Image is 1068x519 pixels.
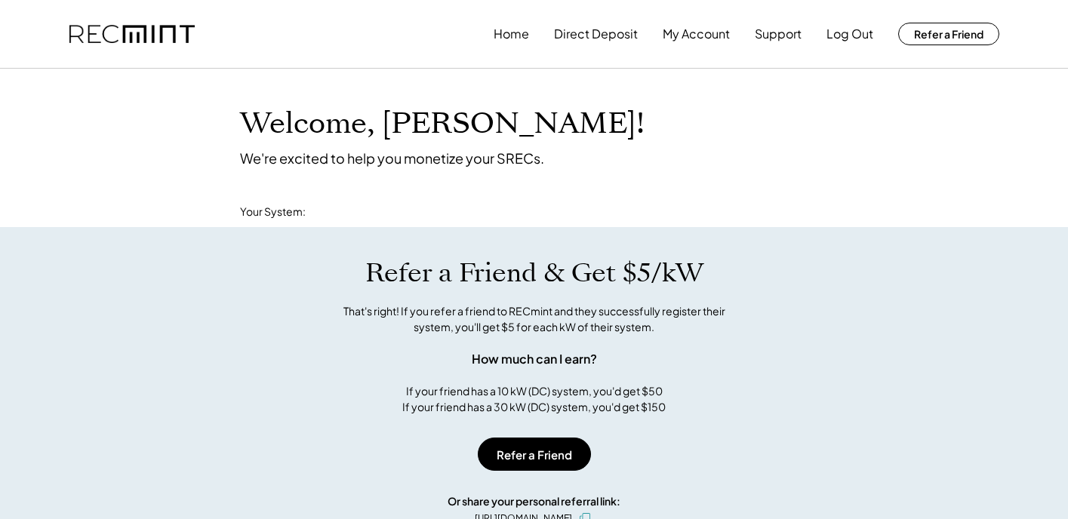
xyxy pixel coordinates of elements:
[240,149,544,167] div: We're excited to help you monetize your SRECs.
[554,19,638,49] button: Direct Deposit
[898,23,999,45] button: Refer a Friend
[240,106,645,142] h1: Welcome, [PERSON_NAME]!
[402,383,666,415] div: If your friend has a 10 kW (DC) system, you'd get $50 If your friend has a 30 kW (DC) system, you...
[478,438,591,471] button: Refer a Friend
[69,25,195,44] img: recmint-logotype%403x.png
[826,19,873,49] button: Log Out
[365,257,703,289] h1: Refer a Friend & Get $5/kW
[327,303,742,335] div: That's right! If you refer a friend to RECmint and they successfully register their system, you'l...
[448,493,620,509] div: Or share your personal referral link:
[494,19,529,49] button: Home
[755,19,802,49] button: Support
[663,19,730,49] button: My Account
[472,350,597,368] div: How much can I earn?
[240,204,306,220] div: Your System:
